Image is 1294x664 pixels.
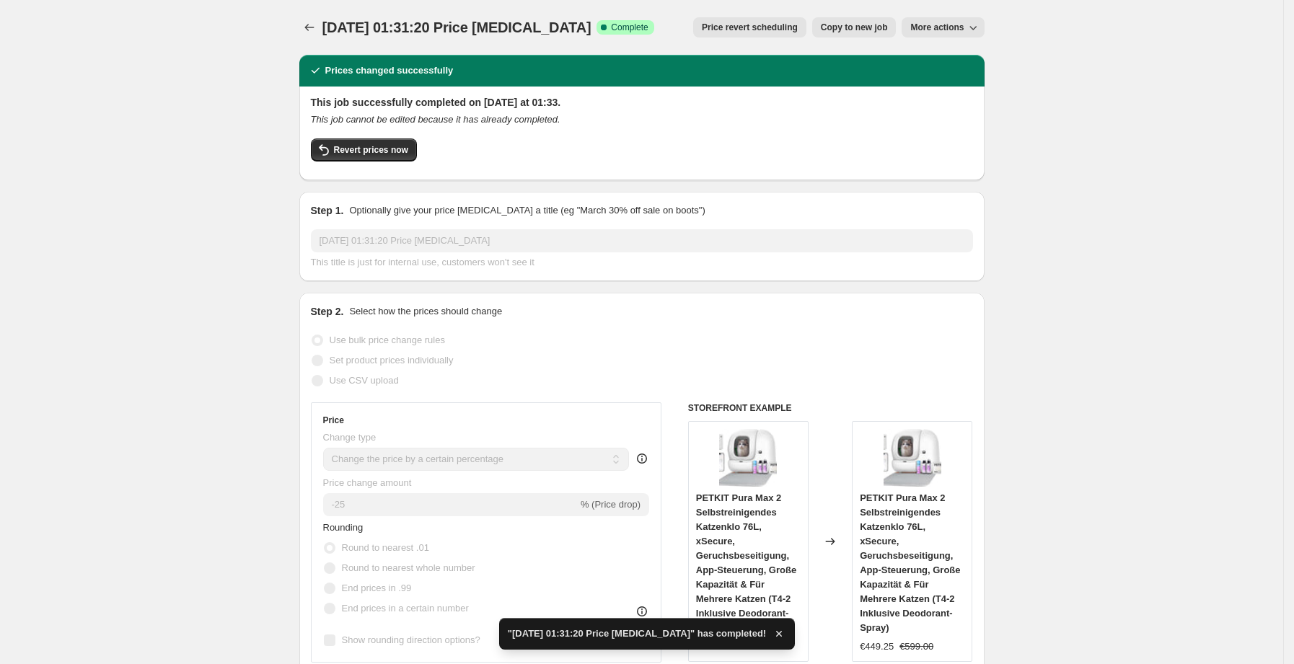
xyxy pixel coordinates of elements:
p: Select how the prices should change [349,304,502,319]
span: Copy to new job [821,22,888,33]
p: Optionally give your price [MEDICAL_DATA] a title (eg "March 30% off sale on boots") [349,203,705,218]
span: Change type [323,432,377,443]
div: help [635,451,649,466]
h2: Step 1. [311,203,344,218]
button: Copy to new job [812,17,897,37]
span: Rounding [323,522,364,533]
span: Show rounding direction options? [342,634,480,645]
span: This title is just for internal use, customers won't see it [311,257,534,267]
span: Complete [611,22,648,33]
button: Revert prices now [311,138,417,161]
button: More actions [902,17,984,37]
span: Revert prices now [334,144,408,156]
i: This job cannot be edited because it has already completed. [311,114,560,125]
span: More actions [910,22,964,33]
h2: This job successfully completed on [DATE] at 01:33. [311,95,973,110]
div: €449.25 [860,639,894,654]
span: Use CSV upload [330,375,399,386]
span: Round to nearest whole number [342,562,475,573]
span: Set product prices individually [330,355,454,366]
h6: STOREFRONT EXAMPLE [688,402,973,414]
strike: €599.00 [899,639,933,654]
img: 71kCToDzBUL._AC_SL1500_80x.jpg [884,429,941,487]
span: Price change amount [323,477,412,488]
h3: Price [323,415,344,426]
span: PETKIT Pura Max 2 Selbstreinigendes Katzenklo 76L, xSecure, Geruchsbeseitigung, App-Steuerung, Gr... [696,492,796,633]
input: 30% off holiday sale [311,229,973,252]
img: 71kCToDzBUL._AC_SL1500_80x.jpg [719,429,777,487]
span: "[DATE] 01:31:20 Price [MEDICAL_DATA]" has completed! [508,627,766,641]
span: [DATE] 01:31:20 Price [MEDICAL_DATA] [322,19,591,35]
span: End prices in .99 [342,583,412,593]
span: PETKIT Pura Max 2 Selbstreinigendes Katzenklo 76L, xSecure, Geruchsbeseitigung, App-Steuerung, Gr... [860,492,960,633]
input: -15 [323,493,578,516]
span: Use bulk price change rules [330,335,445,345]
h2: Step 2. [311,304,344,319]
h2: Prices changed successfully [325,63,454,78]
button: Price change jobs [299,17,320,37]
span: Round to nearest .01 [342,542,429,553]
span: End prices in a certain number [342,603,469,614]
span: Price revert scheduling [702,22,798,33]
button: Price revert scheduling [693,17,806,37]
span: % (Price drop) [581,499,641,510]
